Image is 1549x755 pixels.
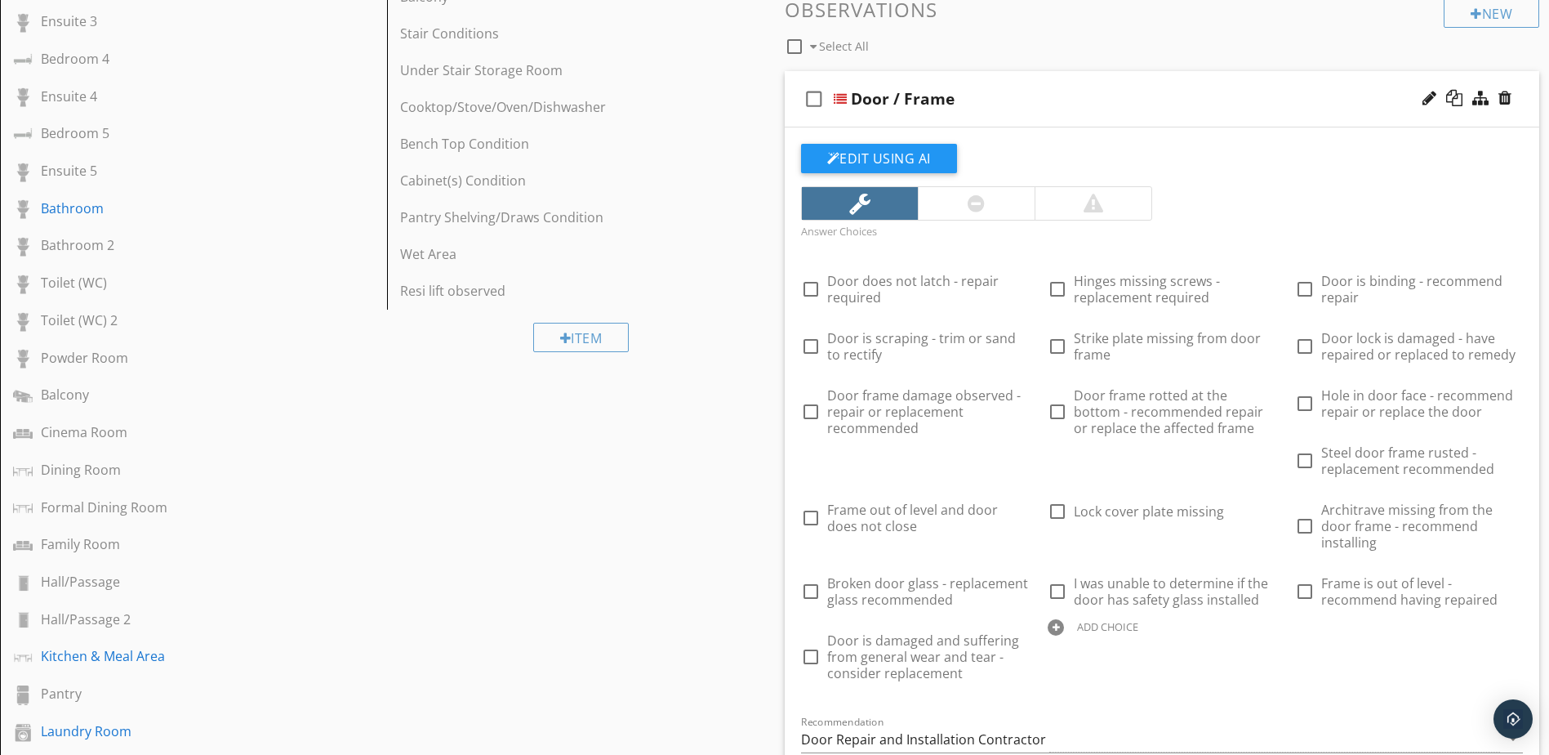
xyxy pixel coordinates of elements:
[1321,501,1493,552] span: Architrave missing from the door frame - recommend installing
[827,386,1021,437] span: Door frame damage observed - repair or replacement recommended
[533,323,630,352] div: Item
[41,123,309,143] div: Bedroom 5
[1074,329,1261,364] span: Strike plate missing from door frame
[827,272,999,306] span: Door does not latch - repair required
[1077,620,1138,633] div: ADD CHOICE
[400,60,705,80] div: Under Stair Storage Room
[819,38,869,54] span: Select All
[41,273,309,293] div: Toilet (WC)
[1321,444,1494,478] span: Steel door frame rusted - replacement recommended
[400,281,705,301] div: Resi lift observed
[400,208,705,227] div: Pantry Shelving/Draws Condition
[41,11,309,31] div: Ensuite 3
[400,244,705,264] div: Wet Area
[400,134,705,154] div: Bench Top Condition
[801,224,877,239] label: Answer Choices
[1074,574,1268,609] span: I was unable to determine if the door has safety glass installed
[827,329,1016,364] span: Door is scraping - trim or sand to rectify
[41,348,309,368] div: Powder Room
[41,498,309,517] div: Formal Dining Room
[801,79,827,118] i: check_box_outline_blank
[41,49,309,69] div: Bedroom 4
[41,572,309,592] div: Hall/Passage
[851,89,955,109] div: Door / Frame
[41,87,309,106] div: Ensuite 4
[801,732,1046,747] div: Door Repair and Installation Contractor
[41,385,309,404] div: Balcony
[41,422,309,442] div: Cinema Room
[1503,729,1523,748] i: arrow_drop_down
[41,235,309,255] div: Bathroom 2
[41,161,309,181] div: Ensuite 5
[400,171,705,190] div: Cabinet(s) Condition
[41,199,309,218] div: Bathroom
[41,684,309,704] div: Pantry
[1321,574,1498,609] span: Frame is out of level - recommend having repaired
[801,144,957,173] button: Edit Using AI
[1321,329,1516,364] span: Door lock is damaged - have repaired or replaced to remedy
[41,721,309,741] div: Laundry Room
[1074,503,1224,520] span: Lock cover plate missing
[1321,386,1513,421] span: Hole in door face - recommend repair or replace the door
[827,501,998,535] span: Frame out of level and door does not close
[41,610,309,629] div: Hall/Passage 2
[1321,272,1502,306] span: Door is binding - recommend repair
[41,646,309,666] div: Kitchen & Meal Area
[1493,699,1533,739] div: Open Intercom Messenger
[1074,386,1263,437] span: Door frame rotted at the bottom - recommended repair or replace the affected frame
[827,574,1028,609] span: Broken door glass - replacement glass recommended
[1074,272,1220,306] span: Hinges missing screws - replacement required
[41,534,309,554] div: Family Room
[41,460,309,480] div: Dining Room
[827,632,1019,682] span: Door is damaged and suffering from general wear and tear - consider replacement
[41,310,309,330] div: Toilet (WC) 2
[400,97,705,117] div: Cooktop/Stove/Oven/Dishwasher
[400,24,705,43] div: Stair Conditions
